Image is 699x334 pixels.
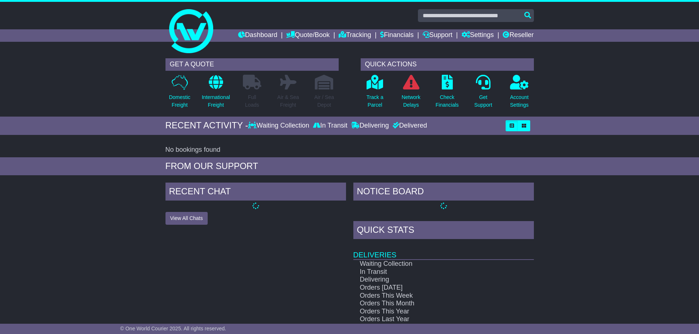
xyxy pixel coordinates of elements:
p: Domestic Freight [169,93,190,109]
div: QUICK ACTIONS [361,58,534,71]
a: InternationalFreight [201,74,230,113]
a: Reseller [503,29,534,42]
span: © One World Courier 2025. All rights reserved. [120,326,226,331]
div: Quick Stats [353,221,534,241]
p: Air & Sea Freight [277,93,299,109]
div: Waiting Collection [248,122,311,130]
div: Delivering [349,122,391,130]
td: In Transit [353,268,508,276]
td: Waiting Collection [353,260,508,268]
a: DomesticFreight [168,74,190,113]
a: Support [423,29,452,42]
button: View All Chats [165,212,208,225]
td: Orders Last Year [353,315,508,323]
p: Air / Sea Depot [314,93,334,109]
p: Check Financials [436,93,459,109]
div: FROM OUR SUPPORT [165,161,534,172]
td: Delivering [353,276,508,284]
a: Tracking [339,29,371,42]
a: Financials [380,29,414,42]
td: Deliveries [353,241,534,260]
p: Network Delays [401,93,420,109]
div: In Transit [311,122,349,130]
p: Track a Parcel [367,93,383,109]
p: Account Settings [510,93,529,109]
div: RECENT CHAT [165,183,346,202]
a: Dashboard [238,29,277,42]
div: NOTICE BOARD [353,183,534,202]
a: CheckFinancials [435,74,459,113]
a: NetworkDelays [401,74,421,113]
div: RECENT ACTIVITY - [165,120,248,131]
td: Orders This Month [353,300,508,308]
div: No bookings found [165,146,534,154]
p: International Freight [202,93,230,109]
p: Get Support [474,93,492,109]
td: Orders This Week [353,292,508,300]
td: Orders [DATE] [353,284,508,292]
a: Quote/Book [286,29,330,42]
td: Orders This Year [353,308,508,316]
p: Full Loads [243,93,261,109]
div: Delivered [391,122,427,130]
a: Settings [462,29,494,42]
a: AccountSettings [510,74,529,113]
a: Track aParcel [366,74,384,113]
a: GetSupport [474,74,492,113]
div: GET A QUOTE [165,58,339,71]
